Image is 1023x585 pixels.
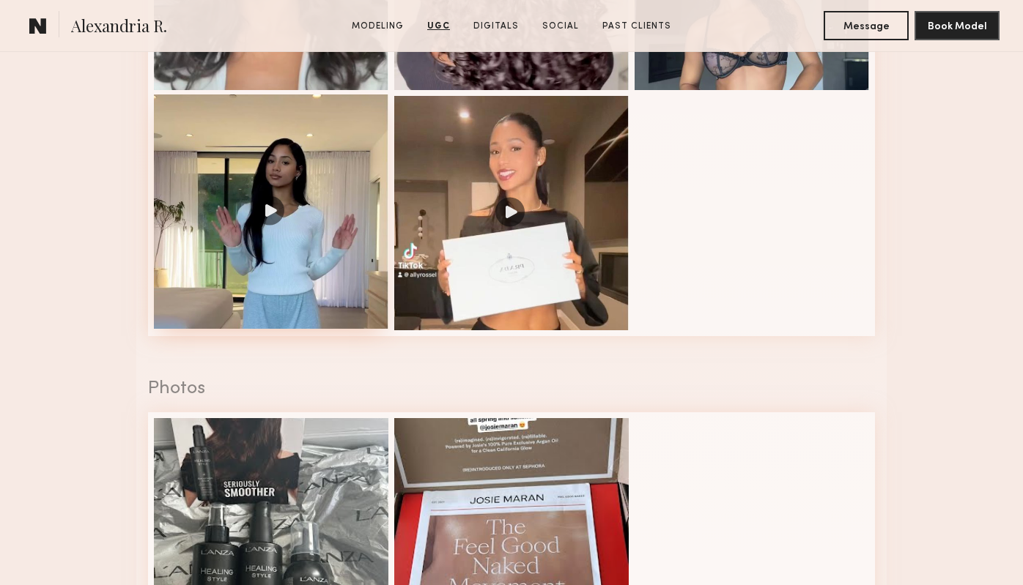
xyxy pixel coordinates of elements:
a: Digitals [468,20,525,33]
a: UGC [421,20,456,33]
a: Past Clients [597,20,677,33]
a: Social [536,20,585,33]
button: Book Model [915,11,1000,40]
a: Modeling [346,20,410,33]
div: Photos [148,380,875,398]
span: Alexandria R. [71,15,167,40]
a: Book Model [915,19,1000,31]
button: Message [824,11,909,40]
